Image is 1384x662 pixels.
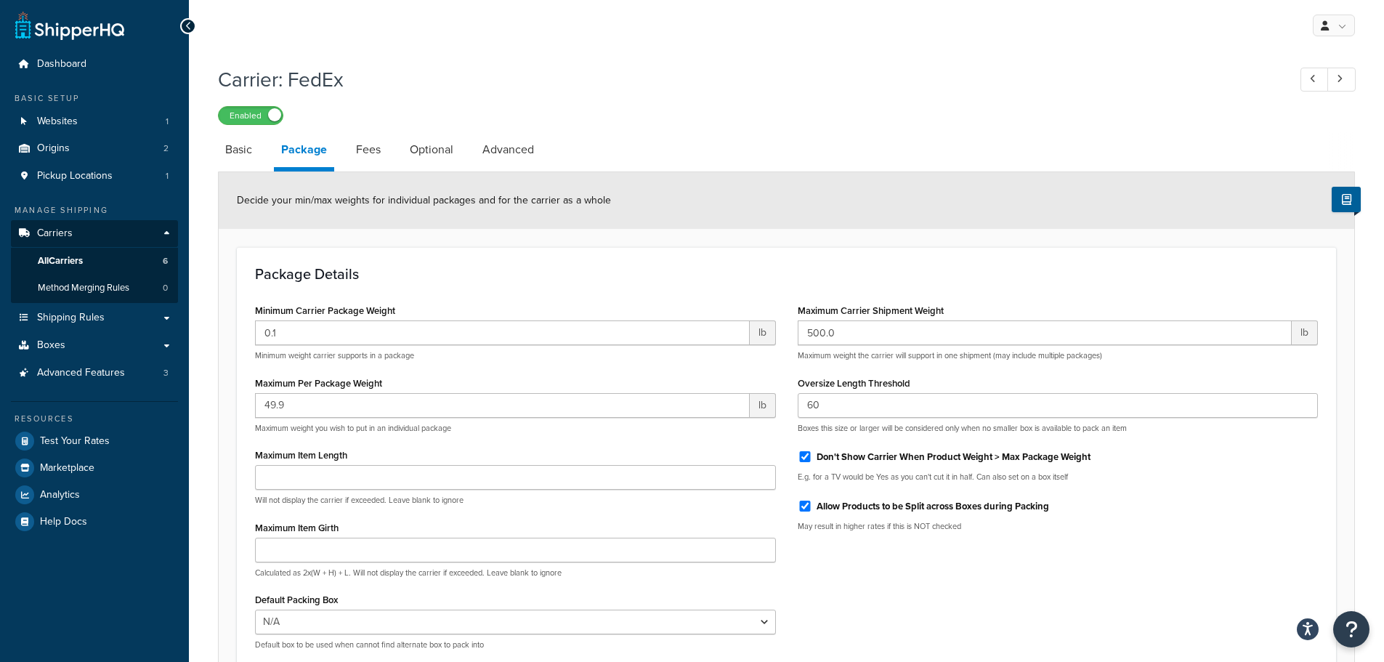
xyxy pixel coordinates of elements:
[255,568,776,578] p: Calculated as 2x(W + H) + L. Will not display the carrier if exceeded. Leave blank to ignore
[37,339,65,352] span: Boxes
[11,163,178,190] li: Pickup Locations
[11,248,178,275] a: AllCarriers6
[40,462,94,475] span: Marketplace
[11,92,178,105] div: Basic Setup
[11,135,178,162] a: Origins2
[11,275,178,302] li: Method Merging Rules
[11,360,178,387] a: Advanced Features3
[218,65,1274,94] h1: Carrier: FedEx
[798,378,910,389] label: Oversize Length Threshold
[255,266,1318,282] h3: Package Details
[11,275,178,302] a: Method Merging Rules0
[11,135,178,162] li: Origins
[798,423,1319,434] p: Boxes this size or larger will be considered only when no smaller box is available to pack an item
[1292,320,1318,345] span: lb
[1300,68,1329,92] a: Previous Record
[798,305,944,316] label: Maximum Carrier Shipment Weight
[11,509,178,535] a: Help Docs
[11,413,178,425] div: Resources
[11,108,178,135] li: Websites
[475,132,541,167] a: Advanced
[163,255,168,267] span: 6
[255,423,776,434] p: Maximum weight you wish to put in an individual package
[1327,68,1356,92] a: Next Record
[163,282,168,294] span: 0
[237,193,611,208] span: Decide your min/max weights for individual packages and for the carrier as a whole
[11,360,178,387] li: Advanced Features
[219,107,283,124] label: Enabled
[11,428,178,454] a: Test Your Rates
[255,495,776,506] p: Will not display the carrier if exceeded. Leave blank to ignore
[11,304,178,331] a: Shipping Rules
[218,132,259,167] a: Basic
[274,132,334,171] a: Package
[255,378,382,389] label: Maximum Per Package Weight
[798,521,1319,532] p: May result in higher rates if this is NOT checked
[37,170,113,182] span: Pickup Locations
[798,472,1319,483] p: E.g. for a TV would be Yes as you can't cut it in half. Can also set on a box itself
[37,367,125,379] span: Advanced Features
[11,108,178,135] a: Websites1
[11,163,178,190] a: Pickup Locations1
[750,393,776,418] span: lb
[817,451,1090,464] label: Don't Show Carrier When Product Weight > Max Package Weight
[40,435,110,448] span: Test Your Rates
[37,227,73,240] span: Carriers
[1333,611,1369,647] button: Open Resource Center
[255,450,347,461] label: Maximum Item Length
[11,332,178,359] a: Boxes
[37,312,105,324] span: Shipping Rules
[38,255,83,267] span: All Carriers
[750,320,776,345] span: lb
[255,305,395,316] label: Minimum Carrier Package Weight
[37,58,86,70] span: Dashboard
[817,500,1049,513] label: Allow Products to be Split across Boxes during Packing
[37,116,78,128] span: Websites
[166,116,169,128] span: 1
[11,482,178,508] a: Analytics
[11,51,178,78] a: Dashboard
[255,522,339,533] label: Maximum Item Girth
[11,220,178,247] a: Carriers
[402,132,461,167] a: Optional
[11,220,178,303] li: Carriers
[37,142,70,155] span: Origins
[11,204,178,217] div: Manage Shipping
[349,132,388,167] a: Fees
[163,367,169,379] span: 3
[798,350,1319,361] p: Maximum weight the carrier will support in one shipment (may include multiple packages)
[1332,187,1361,212] button: Show Help Docs
[255,639,776,650] p: Default box to be used when cannot find alternate box to pack into
[255,350,776,361] p: Minimum weight carrier supports in a package
[11,455,178,481] a: Marketplace
[38,282,129,294] span: Method Merging Rules
[255,594,338,605] label: Default Packing Box
[40,489,80,501] span: Analytics
[40,516,87,528] span: Help Docs
[166,170,169,182] span: 1
[163,142,169,155] span: 2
